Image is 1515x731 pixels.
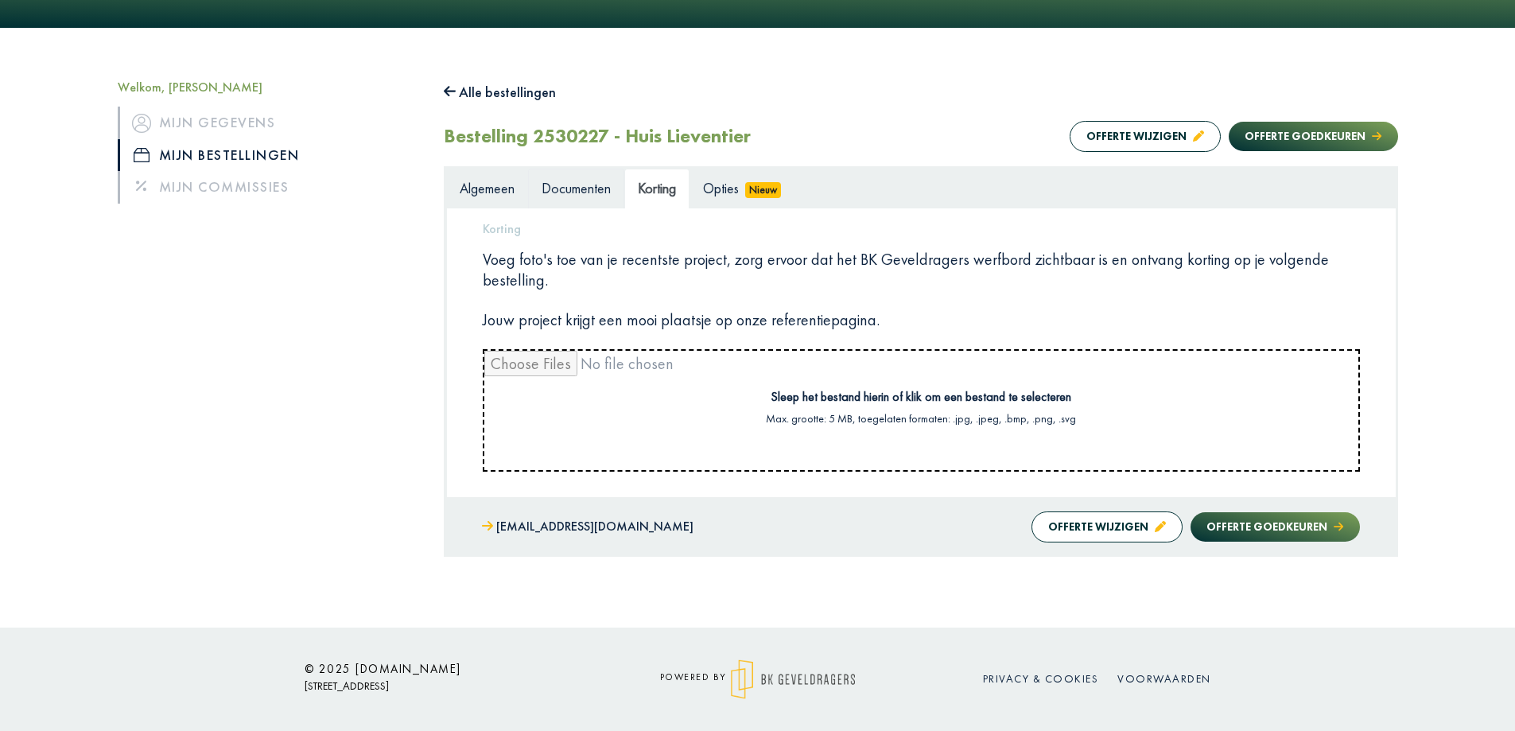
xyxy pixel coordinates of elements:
h6: © 2025 [DOMAIN_NAME] [305,662,591,676]
button: Offerte goedkeuren [1191,512,1359,542]
img: logo [731,659,856,699]
a: Mijn commissies [118,171,420,203]
span: Korting [638,179,676,197]
button: Offerte goedkeuren [1229,122,1397,151]
span: Opties [703,179,739,197]
div: powered by [615,659,901,699]
img: icon [132,114,151,133]
h5: Welkom, [PERSON_NAME] [118,80,420,95]
ul: Tabs [446,169,1396,208]
a: Privacy & cookies [983,671,1099,686]
button: Offerte wijzigen [1031,511,1183,542]
span: Nieuw [745,182,782,198]
p: Voeg foto's toe van je recentste project, zorg ervoor dat het BK Geveldragers werfbord zichtbaar ... [483,249,1360,290]
h2: Bestelling 2530227 - Huis Lieventier [444,125,751,148]
p: [STREET_ADDRESS] [305,676,591,696]
p: Jouw project krijgt een mooi plaatsje op onze referentiepagina. [483,309,1360,330]
a: iconMijn bestellingen [118,139,420,171]
a: Voorwaarden [1117,671,1211,686]
a: iconMijn gegevens [118,107,420,138]
button: Offerte wijzigen [1070,121,1221,152]
button: Alle bestellingen [444,80,557,105]
h5: Korting [483,221,1360,236]
a: [EMAIL_ADDRESS][DOMAIN_NAME] [482,515,693,539]
span: Documenten [542,179,611,197]
span: Algemeen [460,179,515,197]
img: icon [134,148,150,162]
